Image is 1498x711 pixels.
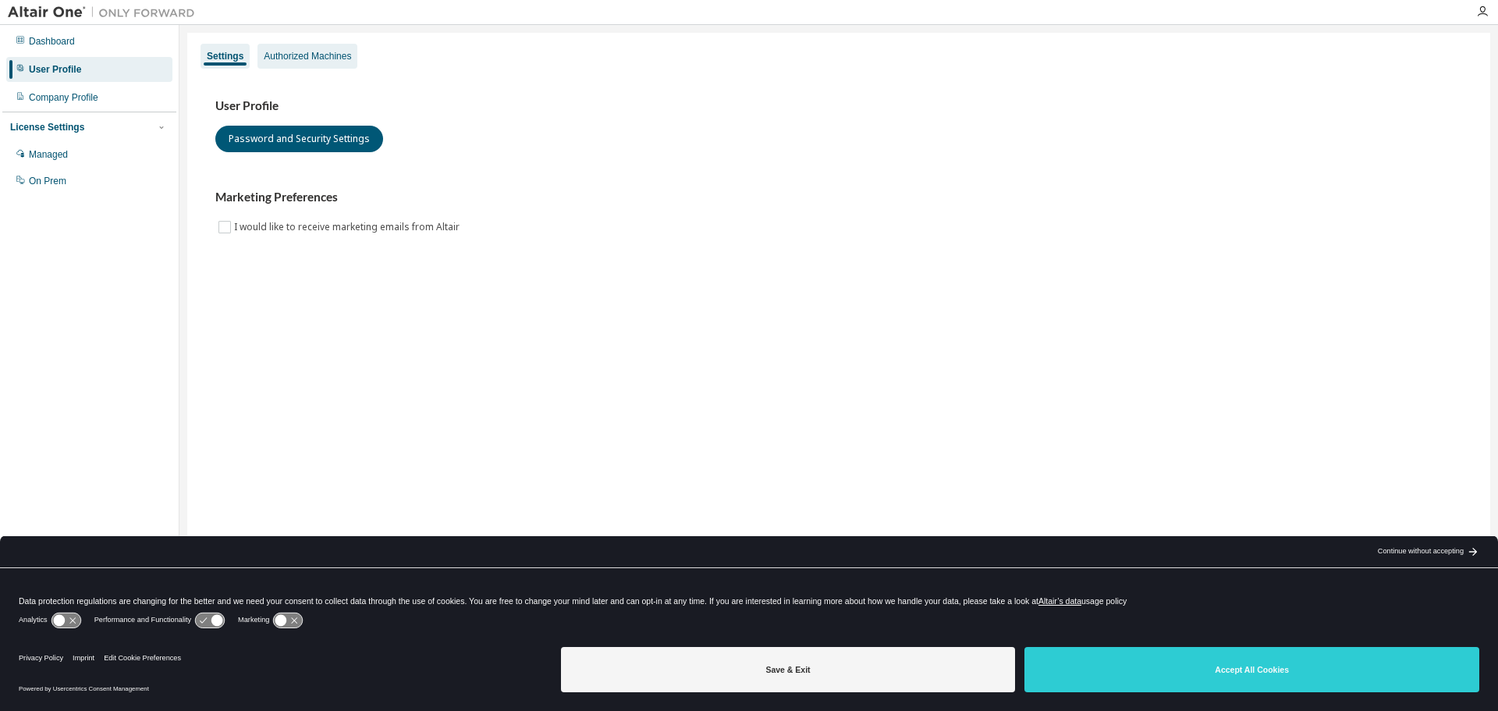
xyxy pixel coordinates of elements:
[207,50,243,62] div: Settings
[29,148,68,161] div: Managed
[29,91,98,104] div: Company Profile
[29,35,75,48] div: Dashboard
[215,126,383,152] button: Password and Security Settings
[8,5,203,20] img: Altair One
[215,98,1462,114] h3: User Profile
[29,63,81,76] div: User Profile
[10,121,84,133] div: License Settings
[264,50,351,62] div: Authorized Machines
[215,190,1462,205] h3: Marketing Preferences
[234,218,463,236] label: I would like to receive marketing emails from Altair
[29,175,66,187] div: On Prem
